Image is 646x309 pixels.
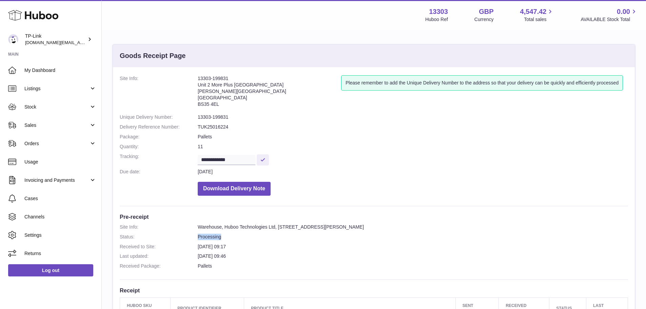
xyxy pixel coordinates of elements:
[24,67,96,74] span: My Dashboard
[198,244,628,250] dd: [DATE] 09:17
[24,104,89,110] span: Stock
[198,114,628,120] dd: 13303-199831
[198,124,628,130] dd: TUK25016224
[24,122,89,129] span: Sales
[120,75,198,111] dt: Site Info:
[24,232,96,238] span: Settings
[8,34,18,44] img: purchase.uk@tp-link.com
[120,143,198,150] dt: Quantity:
[198,75,341,111] address: 13303-199831 Unit 2 More Plus [GEOGRAPHIC_DATA] [PERSON_NAME][GEOGRAPHIC_DATA] [GEOGRAPHIC_DATA] ...
[25,33,86,46] div: TP-Link
[24,177,89,184] span: Invoicing and Payments
[524,16,554,23] span: Total sales
[120,213,628,220] h3: Pre-receipt
[198,234,628,240] dd: Processing
[198,143,628,150] dd: 11
[120,234,198,240] dt: Status:
[474,16,494,23] div: Currency
[120,224,198,230] dt: Site Info:
[617,7,630,16] span: 0.00
[425,16,448,23] div: Huboo Ref
[24,250,96,257] span: Returns
[198,134,628,140] dd: Pallets
[429,7,448,16] strong: 13303
[120,244,198,250] dt: Received to Site:
[341,75,623,91] div: Please remember to add the Unique Delivery Number to the address so that your delivery can be qui...
[24,214,96,220] span: Channels
[25,40,135,45] span: [DOMAIN_NAME][EMAIL_ADDRESS][DOMAIN_NAME]
[24,159,96,165] span: Usage
[198,253,628,259] dd: [DATE] 09:46
[120,124,198,130] dt: Delivery Reference Number:
[24,140,89,147] span: Orders
[198,182,271,196] button: Download Delivery Note
[198,169,628,175] dd: [DATE]
[24,85,89,92] span: Listings
[120,253,198,259] dt: Last updated:
[120,114,198,120] dt: Unique Delivery Number:
[581,7,638,23] a: 0.00 AVAILABLE Stock Total
[520,7,547,16] span: 4,547.42
[120,287,628,294] h3: Receipt
[120,134,198,140] dt: Package:
[198,224,628,230] dd: Warehouse, Huboo Technologies Ltd, [STREET_ADDRESS][PERSON_NAME]
[120,153,198,165] dt: Tracking:
[198,263,628,269] dd: Pallets
[24,195,96,202] span: Cases
[120,169,198,175] dt: Due date:
[120,263,198,269] dt: Received Package:
[479,7,493,16] strong: GBP
[581,16,638,23] span: AVAILABLE Stock Total
[520,7,554,23] a: 4,547.42 Total sales
[120,51,186,60] h3: Goods Receipt Page
[8,264,93,276] a: Log out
